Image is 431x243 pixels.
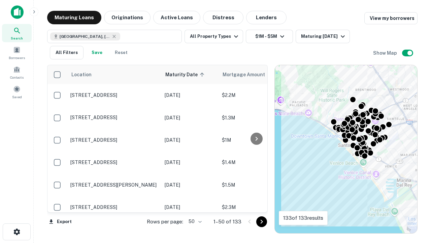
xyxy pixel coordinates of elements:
span: Location [71,71,92,79]
a: Borrowers [2,44,32,62]
span: Mortgage Amount [223,71,274,79]
p: [DATE] [165,91,215,99]
p: Rows per page: [147,218,183,226]
span: Contacts [10,75,24,80]
p: [DATE] [165,114,215,122]
p: [STREET_ADDRESS] [70,137,158,143]
button: Save your search to get updates of matches that match your search criteria. [86,46,108,59]
p: $1M [222,136,289,144]
button: [GEOGRAPHIC_DATA], [GEOGRAPHIC_DATA], [GEOGRAPHIC_DATA] [47,30,182,43]
th: Mortgage Amount [219,65,293,84]
span: Maturity Date [165,71,206,79]
a: View my borrowers [364,12,418,24]
p: $1.5M [222,181,289,189]
button: $1M - $5M [246,30,293,43]
button: Maturing [DATE] [296,30,350,43]
p: [DATE] [165,159,215,166]
button: All Filters [50,46,84,59]
span: Search [11,35,23,41]
p: [STREET_ADDRESS] [70,92,158,98]
p: [STREET_ADDRESS] [70,204,158,210]
button: Go to next page [256,216,267,227]
button: Maturing Loans [47,11,101,24]
th: Maturity Date [161,65,219,84]
span: Borrowers [9,55,25,60]
p: [DATE] [165,136,215,144]
p: [DATE] [165,181,215,189]
div: 0 0 [275,65,417,233]
button: All Property Types [185,30,243,43]
a: Search [2,24,32,42]
p: 1–50 of 133 [213,218,241,226]
p: $1.3M [222,114,289,122]
iframe: Chat Widget [397,189,431,221]
span: [GEOGRAPHIC_DATA], [GEOGRAPHIC_DATA], [GEOGRAPHIC_DATA] [60,33,110,39]
a: Saved [2,83,32,101]
p: 133 of 133 results [283,214,323,222]
p: [STREET_ADDRESS] [70,114,158,120]
th: Location [67,65,161,84]
a: Contacts [2,63,32,81]
p: $2.3M [222,204,289,211]
span: Saved [12,94,22,100]
p: [STREET_ADDRESS] [70,159,158,165]
p: $1.4M [222,159,289,166]
img: capitalize-icon.png [11,5,24,19]
p: [DATE] [165,204,215,211]
p: [STREET_ADDRESS][PERSON_NAME] [70,182,158,188]
div: Maturing [DATE] [301,32,347,40]
div: 50 [186,217,203,226]
h6: Show Map [373,49,398,57]
button: Export [47,217,73,227]
p: $2.2M [222,91,289,99]
button: Originations [104,11,151,24]
button: Distress [203,11,243,24]
button: Active Loans [153,11,200,24]
button: Lenders [246,11,287,24]
button: Reset [110,46,132,59]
